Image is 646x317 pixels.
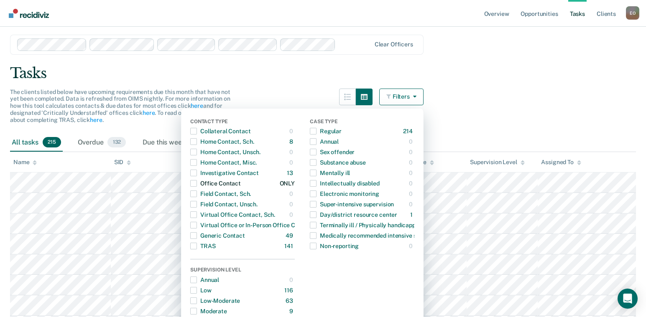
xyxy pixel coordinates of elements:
div: 0 [289,156,295,169]
span: 132 [107,137,126,148]
div: Open Intercom Messenger [618,289,638,309]
div: Medically recommended intensive supervision [310,229,444,242]
a: here [191,102,203,109]
div: Case Type [310,119,414,126]
div: 0 [409,166,414,180]
div: Supervision Level [470,159,525,166]
div: ONLY [280,177,295,190]
div: Terminally ill / Physically handicapped [310,218,422,232]
div: Office Contact [190,177,241,190]
div: 49 [286,229,295,242]
div: 1 [410,208,414,221]
div: 0 [409,145,414,159]
div: 0 [289,273,295,287]
img: Recidiviz [9,9,49,18]
div: Home Contact, Misc. [190,156,257,169]
div: Field Contact, Sch. [190,187,251,200]
div: 0 [409,156,414,169]
a: here [90,117,102,123]
div: E O [626,6,639,20]
div: Field Contact, Unsch. [190,198,258,211]
button: Filters [379,89,424,105]
div: Assigned To [541,159,581,166]
div: 0 [289,187,295,200]
div: Regular [310,124,342,138]
div: Collateral Contact [190,124,250,138]
div: Non-reporting [310,239,359,253]
div: Contact Type [190,119,295,126]
div: 116 [284,284,295,297]
div: 214 [403,124,414,138]
div: TRAS [190,239,215,253]
div: Sex offender [310,145,355,159]
div: 8 [289,135,295,148]
div: Home Contact, Sch. [190,135,254,148]
div: Generic Contact [190,229,245,242]
button: Profile dropdown button [626,6,639,20]
div: Low-Moderate [190,294,240,307]
div: Low [190,284,212,297]
div: Intellectually disabled [310,177,380,190]
div: Supervision Level [190,267,295,274]
div: All tasks215 [10,134,63,152]
div: Name [13,159,37,166]
div: 0 [289,198,295,211]
div: 0 [289,145,295,159]
div: 0 [409,177,414,190]
div: Annual [310,135,339,148]
div: 13 [287,166,295,180]
span: 215 [43,137,61,148]
div: 141 [284,239,295,253]
div: Substance abuse [310,156,366,169]
div: Tasks [10,65,636,82]
div: 0 [289,124,295,138]
div: Annual [190,273,219,287]
div: Home Contact, Unsch. [190,145,260,159]
div: Virtual Office or In-Person Office Contact [190,218,313,232]
span: The clients listed below have upcoming requirements due this month that have not yet been complet... [10,89,230,123]
div: Due this week83 [141,134,208,152]
div: 0 [289,208,295,221]
div: Overdue132 [76,134,128,152]
div: 0 [409,135,414,148]
div: Virtual Office Contact, Sch. [190,208,275,221]
div: Mentally ill [310,166,350,180]
div: 0 [409,198,414,211]
a: here [143,109,155,116]
div: Clear officers [375,41,413,48]
div: 0 [409,239,414,253]
div: Electronic monitoring [310,187,379,200]
div: Investigative Contact [190,166,259,180]
div: Day/district resource center [310,208,397,221]
div: SID [114,159,131,166]
div: Super-intensive supervision [310,198,394,211]
div: 0 [409,187,414,200]
div: 63 [286,294,295,307]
